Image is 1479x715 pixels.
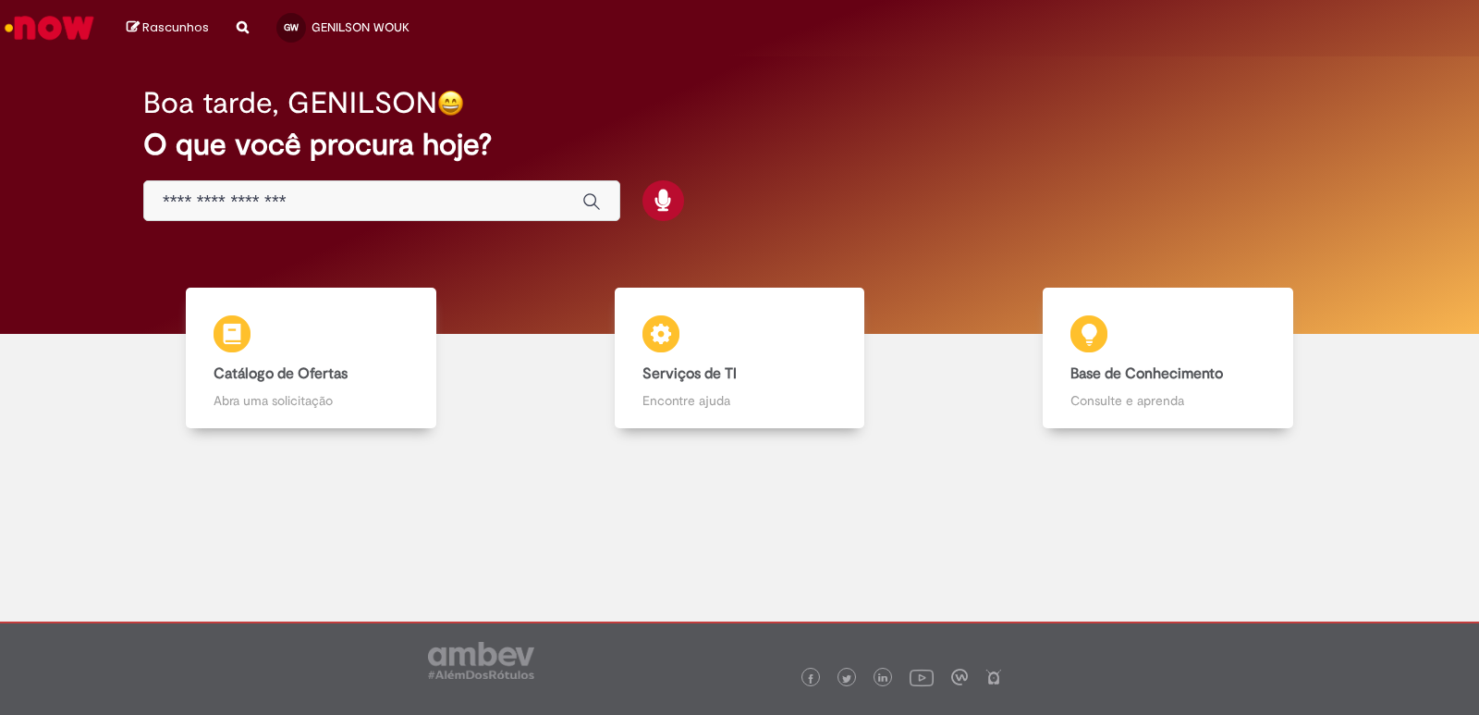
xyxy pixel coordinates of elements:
img: logo_footer_linkedin.png [878,673,887,684]
a: Rascunhos [127,19,209,37]
img: logo_footer_ambev_rotulo_gray.png [428,642,534,679]
img: logo_footer_twitter.png [842,674,851,684]
img: logo_footer_facebook.png [806,674,815,684]
img: logo_footer_naosei.png [985,669,1002,685]
b: Catálogo de Ofertas [214,364,348,383]
span: GW [284,21,299,33]
p: Consulte e aprenda [1070,391,1265,410]
a: Catálogo de Ofertas Abra uma solicitação [97,288,525,429]
a: Base de Conhecimento Consulte e aprenda [954,288,1382,429]
img: logo_footer_youtube.png [910,665,934,689]
img: logo_footer_workplace.png [951,669,968,685]
b: Base de Conhecimento [1070,364,1223,383]
span: GENILSON WOUK [312,19,409,35]
h2: Boa tarde, GENILSON [143,87,437,119]
img: happy-face.png [437,90,464,117]
a: Serviços de TI Encontre ajuda [525,288,953,429]
p: Encontre ajuda [642,391,837,410]
img: ServiceNow [2,9,97,46]
h2: O que você procura hoje? [143,129,1336,161]
b: Serviços de TI [642,364,737,383]
p: Abra uma solicitação [214,391,409,410]
span: Rascunhos [142,18,209,36]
